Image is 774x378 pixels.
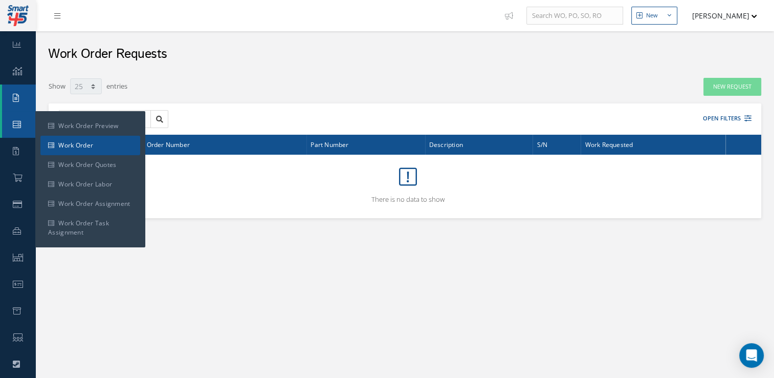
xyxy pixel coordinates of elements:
span: Description [429,139,463,149]
a: New Request [703,78,761,96]
input: Search WO, PO, SO, RO [526,7,623,25]
h2: Work Order Requests [48,47,167,62]
a: Work Order Preview [40,116,140,136]
button: Open Filters [694,110,751,127]
img: smart145-logo-small.png [7,5,29,26]
label: Show [49,77,65,92]
span: Repair Order Number [126,139,190,149]
button: New [631,7,677,25]
div: New [646,11,658,20]
span: S/N [537,139,547,149]
label: entries [106,77,127,92]
a: Work Order Quotes [40,155,140,175]
a: Work Order Assignment [40,194,140,214]
div: There is no data to show [59,160,757,204]
button: [PERSON_NAME] [682,6,757,26]
a: Work Order Labor [40,175,140,194]
a: Work Order Task Assignment [40,214,140,242]
div: Open Intercom Messenger [739,343,764,368]
span: Work Requested [585,139,633,149]
a: Work Order [40,136,140,155]
input: Search by Part Number [59,110,151,129]
span: Part Number [311,139,348,149]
